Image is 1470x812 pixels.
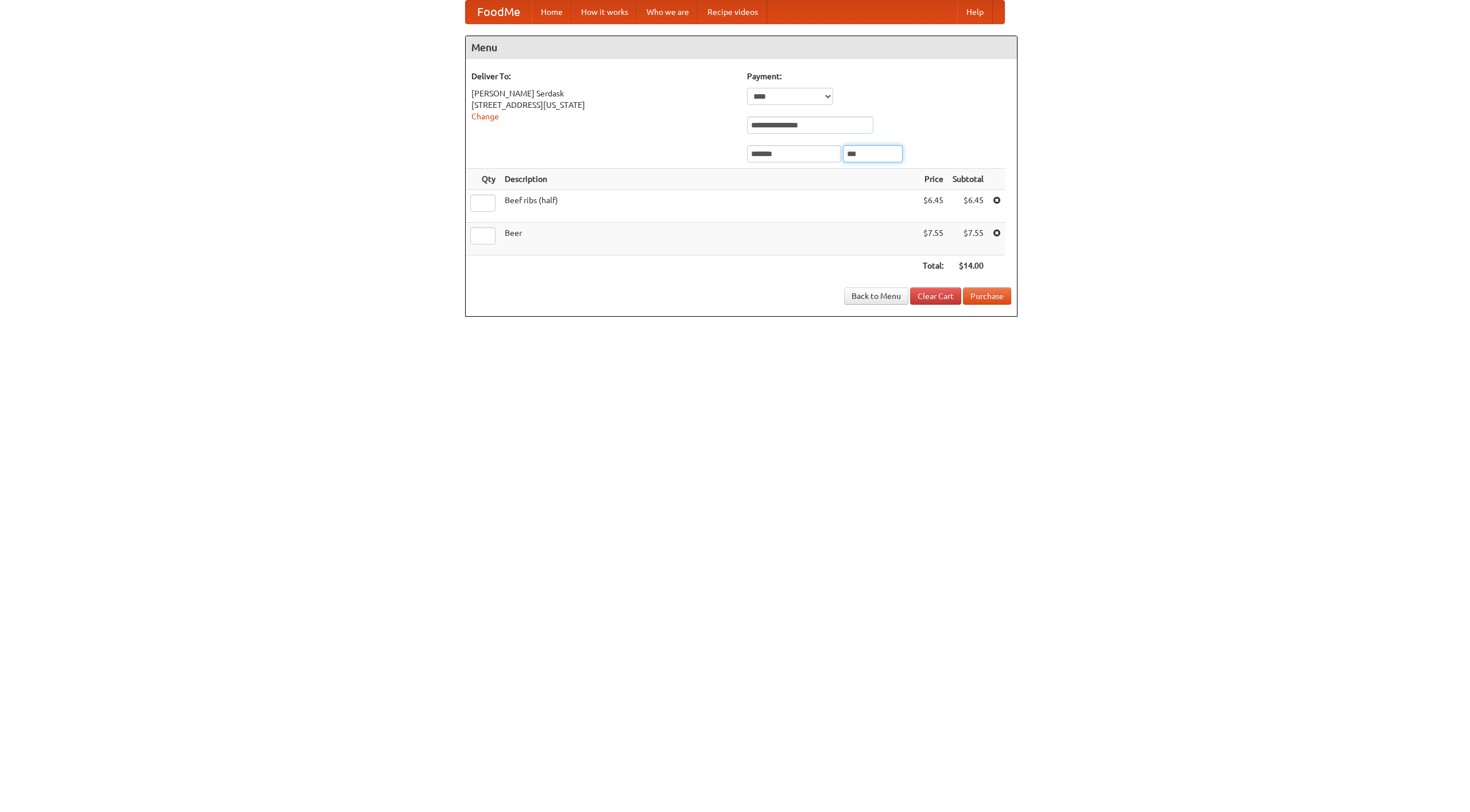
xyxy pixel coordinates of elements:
[948,223,988,255] td: $7.55
[500,169,918,190] th: Description
[471,99,736,111] div: [STREET_ADDRESS][US_STATE]
[844,287,908,305] a: Back to Menu
[466,36,1017,59] h4: Menu
[500,190,918,223] td: Beef ribs (half)
[918,223,948,255] td: $7.55
[466,1,532,24] a: FoodMe
[948,255,988,277] th: $14.00
[637,1,698,24] a: Who we are
[471,112,499,121] a: Change
[466,169,500,190] th: Qty
[500,223,918,255] td: Beer
[572,1,637,24] a: How it works
[948,190,988,223] td: $6.45
[918,255,948,277] th: Total:
[532,1,572,24] a: Home
[918,169,948,190] th: Price
[747,71,1011,82] h5: Payment:
[471,88,736,99] div: [PERSON_NAME] Serdask
[910,287,961,305] a: Clear Cart
[698,1,767,24] a: Recipe videos
[918,190,948,223] td: $6.45
[948,169,988,190] th: Subtotal
[471,71,736,82] h5: Deliver To:
[963,287,1011,305] button: Purchase
[957,1,993,24] a: Help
